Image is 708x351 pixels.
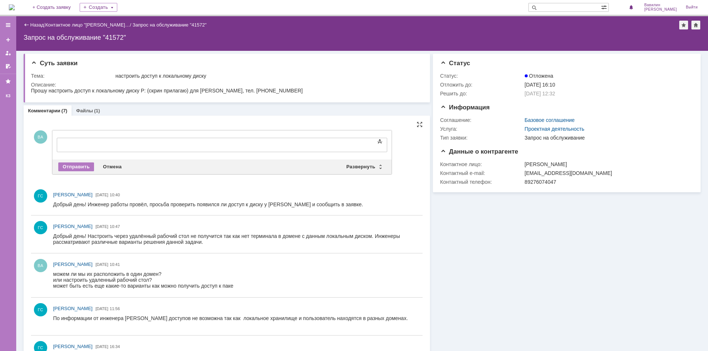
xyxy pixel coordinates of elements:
[110,224,120,229] span: 10:47
[96,193,108,197] span: [DATE]
[440,117,523,123] div: Соглашение:
[96,224,108,229] span: [DATE]
[96,306,108,311] span: [DATE]
[115,73,419,79] div: настроить доступ к локальному диску
[601,3,608,10] span: Расширенный поиск
[28,108,60,113] a: Комментарии
[2,60,14,72] a: Мои согласования
[53,224,93,229] span: [PERSON_NAME]
[110,193,120,197] span: 10:40
[440,104,490,111] span: Информация
[2,34,14,46] a: Создать заявку
[440,148,518,155] span: Данные о контрагенте
[440,91,523,96] div: Решить до:
[525,161,690,167] div: [PERSON_NAME]
[76,108,93,113] a: Файлы
[440,126,523,132] div: Услуга:
[110,306,120,311] span: 11:56
[80,3,117,12] div: Создать
[53,261,93,268] a: [PERSON_NAME]
[440,82,523,88] div: Отложить до:
[31,73,114,79] div: Тема:
[440,179,523,185] div: Контактный телефон:
[644,3,677,7] span: Вавилин
[53,305,93,312] a: [PERSON_NAME]
[2,93,14,99] div: КЗ
[53,262,93,267] span: [PERSON_NAME]
[44,22,45,27] div: |
[691,21,700,29] div: Сделать домашней страницей
[24,34,701,41] div: Запрос на обслуживание "41572"
[94,108,100,113] div: (1)
[62,108,67,113] div: (7)
[440,170,523,176] div: Контактный e-mail:
[2,90,14,102] a: КЗ
[31,82,420,88] div: Описание:
[525,117,575,123] a: Базовое соглашение
[440,135,523,141] div: Тип заявки:
[440,73,523,79] div: Статус:
[525,135,690,141] div: Запрос на обслуживание
[96,344,108,349] span: [DATE]
[440,60,470,67] span: Статус
[96,262,108,267] span: [DATE]
[53,223,93,230] a: [PERSON_NAME]
[525,82,690,88] div: [DATE] 16:10
[34,130,47,144] span: ВА
[679,21,688,29] div: Добавить в избранное
[440,161,523,167] div: Контактное лицо:
[417,122,423,127] div: На всю страницу
[53,191,93,199] a: [PERSON_NAME]
[53,344,93,349] span: [PERSON_NAME]
[525,179,690,185] div: 89276074047
[45,22,133,28] div: /
[644,7,677,12] span: [PERSON_NAME]
[53,343,93,350] a: [PERSON_NAME]
[525,126,584,132] a: Проектная деятельность
[525,73,553,79] span: Отложена
[525,91,555,96] span: [DATE] 12:32
[110,262,120,267] span: 10:41
[375,137,384,146] span: Показать панель инструментов
[31,60,77,67] span: Суть заявки
[9,4,15,10] img: logo
[53,306,93,311] span: [PERSON_NAME]
[110,344,120,349] span: 16:34
[53,192,93,197] span: [PERSON_NAME]
[132,22,206,28] div: Запрос на обслуживание "41572"
[45,22,130,28] a: Контактное лицо "[PERSON_NAME]…
[525,170,690,176] div: [EMAIL_ADDRESS][DOMAIN_NAME]
[30,22,44,28] a: Назад
[2,47,14,59] a: Мои заявки
[9,4,15,10] a: Перейти на домашнюю страницу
